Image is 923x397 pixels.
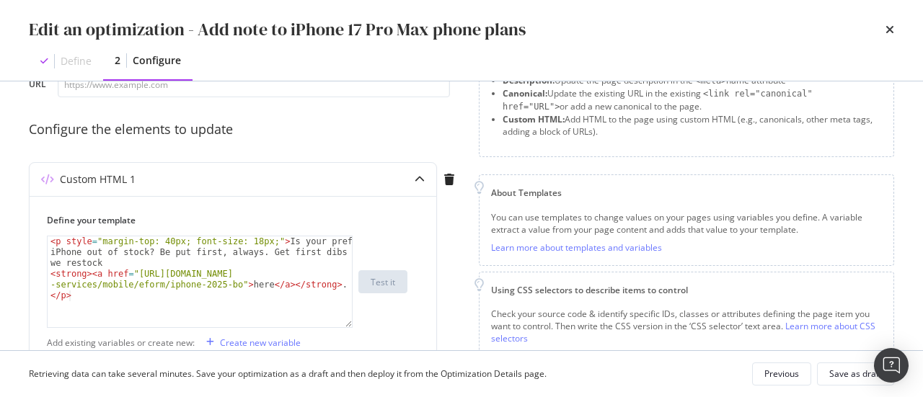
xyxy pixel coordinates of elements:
[29,367,547,380] div: Retrieving data can take several minutes. Save your optimization as a draft and then deploy it fr...
[491,187,882,199] div: About Templates
[29,120,461,139] div: Configure the elements to update
[503,87,547,99] strong: Canonical:
[29,78,46,94] label: URL
[200,331,301,354] button: Create new variable
[47,336,195,349] div: Add existing variables or create new:
[503,89,813,112] span: <link rel="canonical" href="URL">
[60,172,136,187] div: Custom HTML 1
[695,76,726,86] span: <meta>
[886,17,894,42] div: times
[133,53,181,68] div: Configure
[491,211,882,236] div: You can use templates to change values on your pages using variables you define. A variable extra...
[503,74,555,86] strong: Description:
[58,72,450,97] input: https://www.example.com
[47,214,407,226] label: Define your template
[29,17,526,42] div: Edit an optimization - Add note to iPhone 17 Pro Max phone plans
[503,113,565,125] strong: Custom HTML:
[61,54,92,68] div: Define
[115,53,120,68] div: 2
[829,367,882,380] div: Save as draft
[503,87,882,113] li: Update the existing URL in the existing or add a new canonical to the page.
[220,336,301,349] div: Create new variable
[503,113,882,138] li: Add HTML to the page using custom HTML (e.g., canonicals, other meta tags, adding a block of URLs).
[491,320,875,344] a: Learn more about CSS selectors
[491,284,882,296] div: Using CSS selectors to describe items to control
[491,308,882,344] div: Check your source code & identify specific IDs, classes or attributes defining the page item you ...
[358,270,407,293] button: Test it
[874,348,909,383] div: Open Intercom Messenger
[764,367,799,380] div: Previous
[491,241,662,254] a: Learn more about templates and variables
[371,276,395,288] div: Test it
[817,362,894,385] button: Save as draft
[752,362,811,385] button: Previous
